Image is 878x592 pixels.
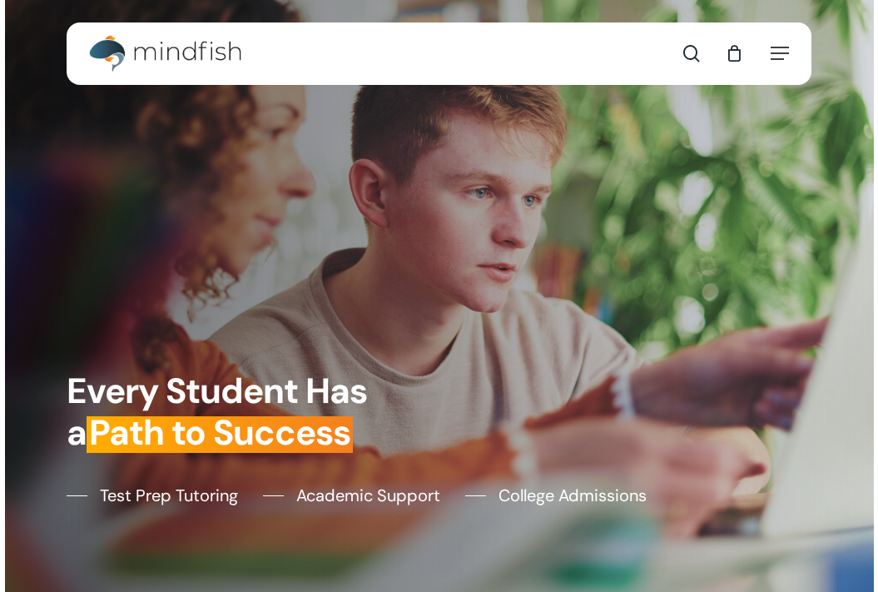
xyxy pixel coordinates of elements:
span: College Admissions [499,483,647,508]
em: Path to Success [87,410,353,455]
a: Test Prep Tutoring [67,483,238,508]
span: Test Prep Tutoring [100,483,238,508]
h1: Every Student Has a [67,371,431,455]
span: Academic Support [296,483,440,508]
a: College Admissions [465,483,647,508]
header: Main Menu [67,22,811,85]
a: Navigation Menu [771,45,789,62]
a: Academic Support [263,483,440,508]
